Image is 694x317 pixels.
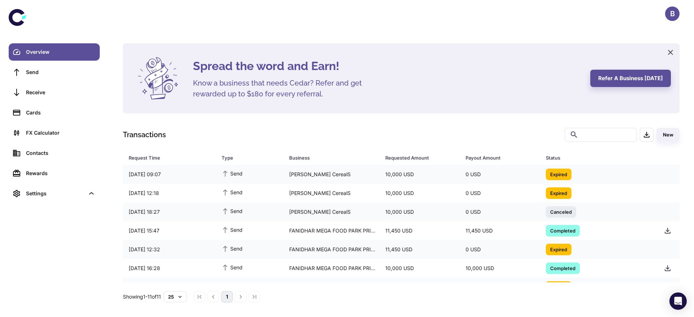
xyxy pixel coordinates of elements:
span: Type [222,153,280,163]
div: Open Intercom Messenger [669,292,687,310]
div: [DATE] 16:28 [123,261,216,275]
a: Receive [9,84,100,101]
button: Refer a business [DATE] [590,70,671,87]
div: 11,450 USD [380,224,460,238]
div: 10,000 USD [380,280,460,294]
a: Rewards [9,165,100,182]
div: Cards [26,109,95,117]
button: New [656,128,680,142]
div: [DATE] 12:32 [123,243,216,256]
div: Rewards [26,169,95,177]
div: FANIDHAR MEGA FOOD PARK PRIVATE LIMITED [283,280,380,294]
div: Settings [26,190,85,197]
div: [DATE] 15:47 [123,224,216,238]
div: [DATE] 12:18 [123,186,216,200]
button: page 1 [221,291,233,303]
div: Request Time [129,153,204,163]
div: Send [26,68,95,76]
span: Send [222,169,243,177]
div: FANIDHAR MEGA FOOD PARK PRIVATE LIMITED [283,224,380,238]
span: Send [222,263,243,271]
div: 0 USD [460,280,540,294]
span: Requested Amount [385,153,457,163]
a: Send [9,64,100,81]
div: 10,000 USD [460,261,540,275]
span: Expired [546,189,571,196]
div: 10,000 USD [380,205,460,219]
div: 10,000 USD [380,186,460,200]
a: Overview [9,43,100,61]
p: Showing 1-11 of 11 [123,293,161,301]
h4: Spread the word and Earn! [193,57,582,75]
div: FX Calculator [26,129,95,137]
span: Send [222,207,243,215]
span: Status [546,153,650,163]
span: Payout Amount [466,153,537,163]
div: Contacts [26,149,95,157]
div: [DATE] 09:07 [123,168,216,181]
div: 0 USD [460,243,540,256]
span: Expired [546,170,571,178]
div: [PERSON_NAME] CerealS [283,186,380,200]
div: Type [222,153,271,163]
div: 11,450 USD [460,224,540,238]
span: Send [222,282,243,290]
h1: Transactions [123,129,166,140]
span: Completed [546,227,580,234]
div: Receive [26,88,95,96]
div: [DATE] 18:27 [123,205,216,219]
div: Overview [26,48,95,56]
div: Payout Amount [466,153,528,163]
span: Expired [546,246,571,253]
div: 11,450 USD [380,243,460,256]
div: 0 USD [460,205,540,219]
span: Send [222,244,243,252]
a: FX Calculator [9,124,100,142]
span: Send [222,188,243,196]
div: 10,000 USD [380,261,460,275]
span: Request Time [129,153,213,163]
div: [PERSON_NAME] CerealS [283,205,380,219]
div: 10,000 USD [380,168,460,181]
button: B [665,6,680,21]
span: Canceled [546,208,576,215]
button: 25 [164,291,187,302]
a: Cards [9,104,100,121]
div: [DATE] 13:09 [123,280,216,294]
div: 0 USD [460,168,540,181]
div: Status [546,153,640,163]
div: FANIDHAR MEGA FOOD PARK PRIVATE LIMITED [283,243,380,256]
nav: pagination navigation [193,291,261,303]
h5: Know a business that needs Cedar? Refer and get rewarded up to $180 for every referral. [193,78,374,99]
a: Contacts [9,144,100,162]
div: Settings [9,185,100,202]
div: Requested Amount [385,153,447,163]
div: FANIDHAR MEGA FOOD PARK PRIVATE LIMITED [283,261,380,275]
span: Send [222,226,243,234]
span: Completed [546,264,580,272]
div: 0 USD [460,186,540,200]
div: [PERSON_NAME] CerealS [283,168,380,181]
